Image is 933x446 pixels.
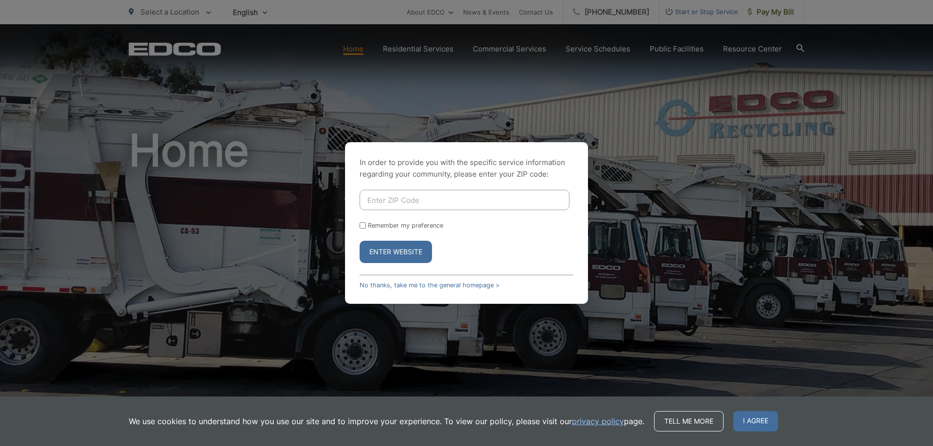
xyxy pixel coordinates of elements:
[360,190,570,210] input: Enter ZIP Code
[654,411,724,431] a: Tell me more
[360,281,500,289] a: No thanks, take me to the general homepage >
[572,415,624,427] a: privacy policy
[360,241,432,263] button: Enter Website
[733,411,778,431] span: I agree
[129,415,644,427] p: We use cookies to understand how you use our site and to improve your experience. To view our pol...
[360,157,573,180] p: In order to provide you with the specific service information regarding your community, please en...
[368,222,443,229] label: Remember my preference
